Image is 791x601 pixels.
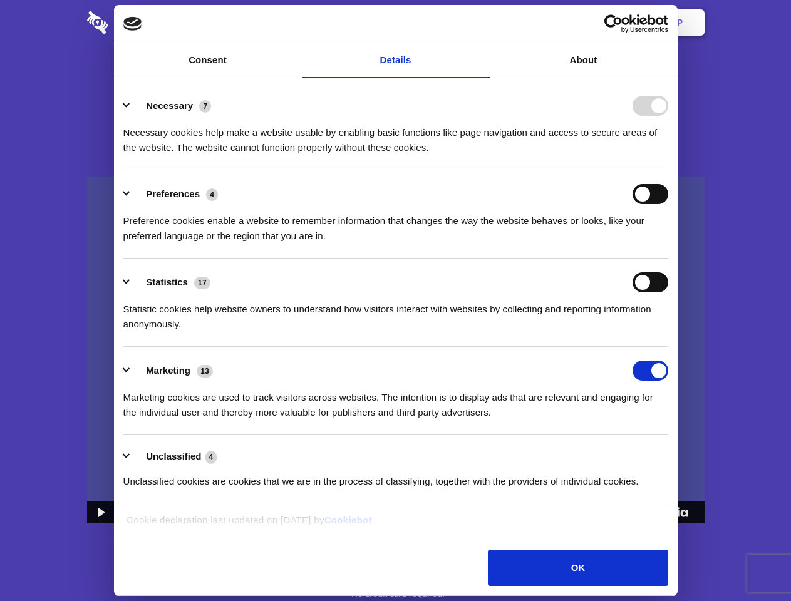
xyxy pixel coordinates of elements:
a: Contact [508,3,566,42]
div: Unclassified cookies are cookies that we are in the process of classifying, together with the pro... [123,465,668,489]
a: Usercentrics Cookiebot - opens in a new window [559,14,668,33]
button: Unclassified (4) [123,449,225,465]
label: Necessary [146,100,193,111]
button: Marketing (13) [123,361,221,381]
div: Marketing cookies are used to track visitors across websites. The intention is to display ads tha... [123,381,668,420]
span: 17 [194,277,210,289]
span: 13 [197,365,213,378]
span: 4 [206,188,218,201]
div: Cookie declaration last updated on [DATE] by [117,513,674,537]
a: Consent [114,43,302,78]
button: Preferences (4) [123,184,226,204]
img: logo [123,17,142,31]
a: Pricing [368,3,422,42]
h4: Auto-redaction of sensitive data, encrypted data sharing and self-destructing private chats. Shar... [87,114,705,155]
div: Statistic cookies help website owners to understand how visitors interact with websites by collec... [123,292,668,332]
label: Statistics [146,277,188,287]
a: About [490,43,678,78]
img: logo-wordmark-white-trans-d4663122ce5f474addd5e946df7df03e33cb6a1c49d2221995e7729f52c070b2.svg [87,11,194,34]
a: Login [568,3,623,42]
button: Play Video [87,501,113,523]
a: Cookiebot [324,515,372,525]
div: Preference cookies enable a website to remember information that changes the way the website beha... [123,204,668,244]
a: Details [302,43,490,78]
h1: Eliminate Slack Data Loss. [87,56,705,101]
label: Marketing [146,365,190,376]
label: Preferences [146,188,200,199]
div: Necessary cookies help make a website usable by enabling basic functions like page navigation and... [123,116,668,155]
button: Statistics (17) [123,272,219,292]
button: OK [488,550,668,586]
span: 7 [199,100,211,113]
img: Sharesecret [87,177,705,524]
iframe: Drift Widget Chat Controller [728,538,776,586]
span: 4 [205,451,217,463]
button: Necessary (7) [123,96,219,116]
